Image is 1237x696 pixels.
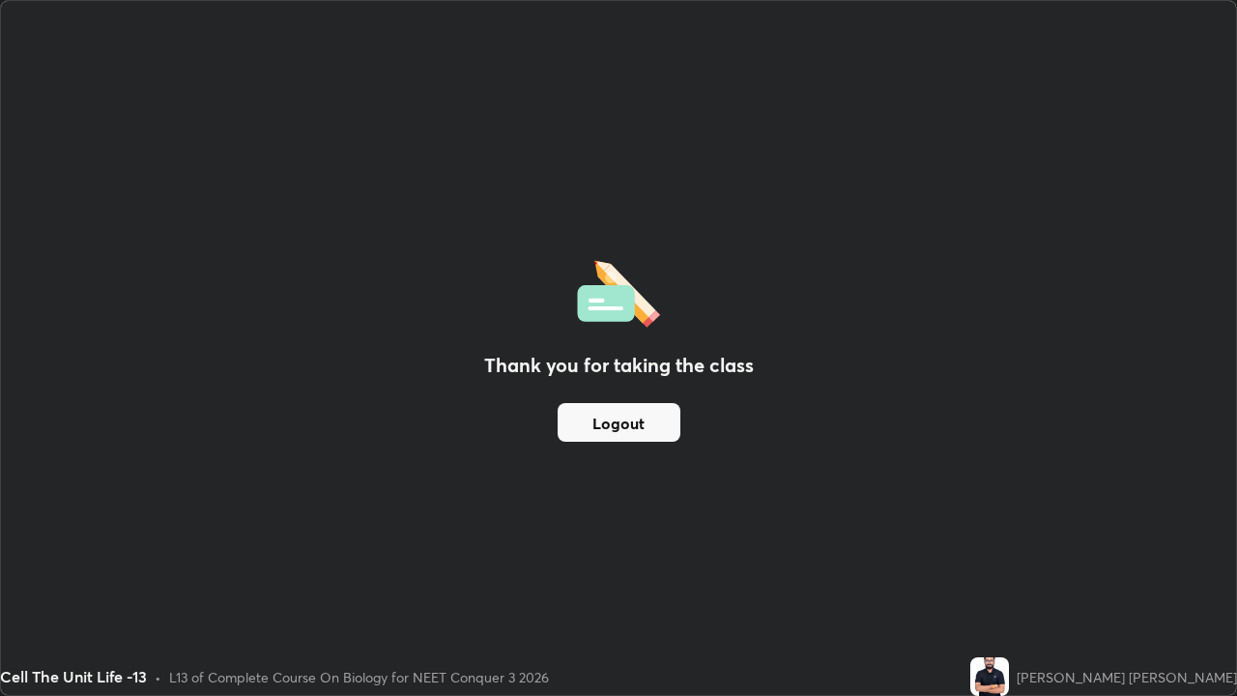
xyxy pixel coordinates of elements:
button: Logout [558,403,680,442]
h2: Thank you for taking the class [484,351,754,380]
div: L13 of Complete Course On Biology for NEET Conquer 3 2026 [169,667,549,687]
img: offlineFeedback.1438e8b3.svg [577,254,660,328]
img: 719b3399970646c8895fdb71918d4742.jpg [970,657,1009,696]
div: [PERSON_NAME] [PERSON_NAME] [1017,667,1237,687]
div: • [155,667,161,687]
